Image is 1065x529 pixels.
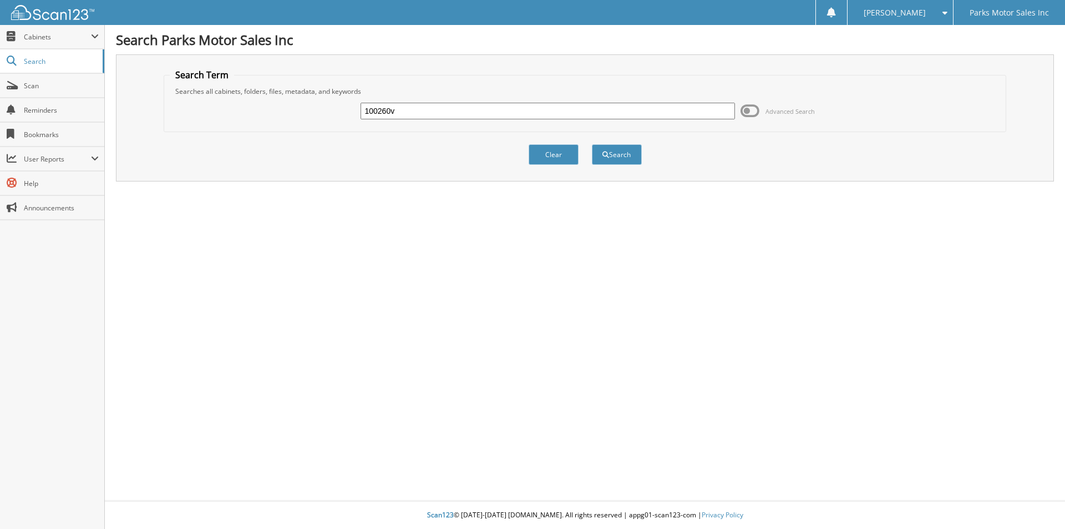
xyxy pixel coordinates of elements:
button: Clear [529,144,579,165]
h1: Search Parks Motor Sales Inc [116,31,1054,49]
img: scan123-logo-white.svg [11,5,94,20]
span: Scan [24,81,99,90]
iframe: Chat Widget [1010,476,1065,529]
button: Search [592,144,642,165]
legend: Search Term [170,69,234,81]
div: Searches all cabinets, folders, files, metadata, and keywords [170,87,1001,96]
span: [PERSON_NAME] [864,9,926,16]
span: User Reports [24,154,91,164]
span: Scan123 [427,510,454,520]
div: © [DATE]-[DATE] [DOMAIN_NAME]. All rights reserved | appg01-scan123-com | [105,502,1065,529]
span: Announcements [24,203,99,213]
span: Reminders [24,105,99,115]
span: Parks Motor Sales Inc [970,9,1049,16]
a: Privacy Policy [702,510,743,520]
span: Search [24,57,97,66]
span: Help [24,179,99,188]
span: Bookmarks [24,130,99,139]
span: Advanced Search [765,107,815,115]
span: Cabinets [24,32,91,42]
